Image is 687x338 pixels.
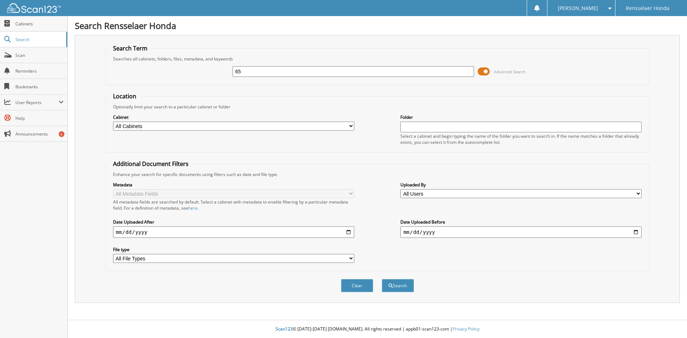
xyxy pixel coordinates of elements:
[382,279,414,292] button: Search
[113,182,354,188] label: Metadata
[558,6,598,10] span: [PERSON_NAME]
[113,114,354,120] label: Cabinet
[59,131,64,137] div: 6
[109,160,192,168] legend: Additional Document Filters
[109,171,645,177] div: Enhance your search for specific documents using filters such as date and file type.
[400,133,642,145] div: Select a cabinet and begin typing the name of the folder you want to search in. If the name match...
[113,226,354,238] input: start
[113,246,354,253] label: File type
[494,69,526,74] span: Advanced Search
[626,6,669,10] span: Rensselaer Honda
[400,114,642,120] label: Folder
[7,3,61,13] img: scan123-logo-white.svg
[400,219,642,225] label: Date Uploaded Before
[400,182,642,188] label: Uploaded By
[15,84,64,90] span: Bookmarks
[15,131,64,137] span: Announcements
[109,56,645,62] div: Searches all cabinets, folders, files, metadata, and keywords
[15,99,59,106] span: User Reports
[75,20,680,31] h1: Search Rensselaer Honda
[188,205,198,211] a: here
[109,104,645,110] div: Optionally limit your search to a particular cabinet or folder
[15,68,64,74] span: Reminders
[15,36,63,43] span: Search
[15,115,64,121] span: Help
[453,326,479,332] a: Privacy Policy
[15,52,64,58] span: Scan
[113,199,354,211] div: All metadata fields are searched by default. Select a cabinet with metadata to enable filtering b...
[341,279,373,292] button: Clear
[68,320,687,338] div: © [DATE]-[DATE] [DOMAIN_NAME]. All rights reserved | appb01-scan123-com |
[109,92,140,100] legend: Location
[109,44,151,52] legend: Search Term
[276,326,293,332] span: Scan123
[113,219,354,225] label: Date Uploaded After
[400,226,642,238] input: end
[15,21,64,27] span: Cabinets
